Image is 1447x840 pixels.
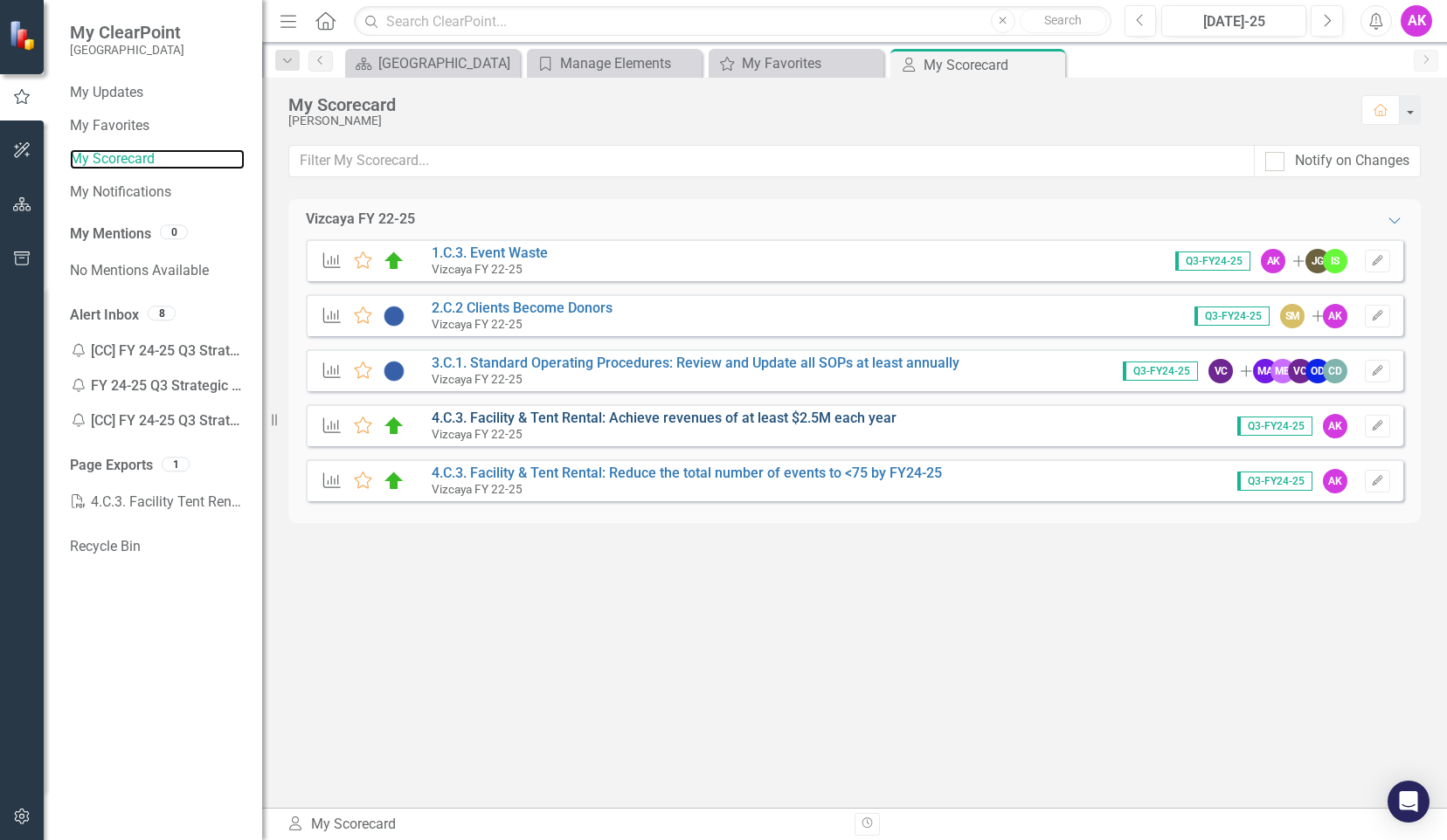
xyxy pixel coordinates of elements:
div: AK [1323,304,1347,328]
div: MA [1253,359,1277,383]
a: 2.C.2 Clients Become Donors [432,300,613,316]
div: JG [1305,249,1330,273]
a: My Mentions [70,224,151,244]
button: Search [1020,9,1107,33]
div: [CC] FY 24-25 Q3 Strategic Plan - Enter your data Reminder [70,334,245,368]
img: At or Above Target [383,251,405,272]
a: My Updates [70,83,245,103]
div: Manage Elements [560,52,697,74]
a: 4.C.3. Facility & Tent Rental: Achieve revenues of at least $2.5M each year [432,410,897,426]
div: CD [1323,359,1347,383]
img: ClearPoint Strategy [7,18,40,52]
div: IS [1323,249,1347,273]
span: Q3-FY24-25 [1123,361,1198,381]
div: My Scorecard [924,54,1061,76]
div: VC [1208,359,1233,383]
a: My Scorecard [70,149,245,169]
small: Vizcaya FY 22-25 [432,317,523,331]
div: My Favorites [742,52,879,74]
div: VC [1288,359,1312,383]
span: Q3-FY24-25 [1237,472,1312,491]
span: Search [1044,13,1082,27]
div: 8 [148,306,176,320]
div: AK [1323,469,1347,493]
img: No Information [383,306,405,327]
small: [GEOGRAPHIC_DATA] [70,43,184,57]
div: [CC] FY 24-25 Q3 Strategic Plan - Enter your data Reminder [70,403,245,438]
a: My Notifications [70,182,245,203]
div: MB [1270,359,1295,383]
div: OD [1305,359,1330,383]
div: [PERSON_NAME] [288,114,1344,127]
a: Alert Inbox [70,306,139,326]
a: 3.C.1. Standard Operating Procedures: Review and Update all SOPs at least annually [432,355,959,371]
span: Q3-FY24-25 [1194,306,1270,326]
button: [DATE]-25 [1161,5,1306,37]
span: Q3-FY24-25 [1237,417,1312,436]
a: 4.C.3. Facility & Tent Rental: Reduce the total number of events to <75 by FY24-25 [432,465,942,481]
img: At or Above Target [383,471,405,492]
img: At or Above Target [383,416,405,437]
a: 1.C.3. Event Waste [432,244,548,261]
small: Vizcaya FY 22-25 [432,427,523,441]
small: Vizcaya FY 22-25 [432,372,523,386]
a: Recycle Bin [70,537,245,557]
div: 0 [160,224,188,239]
div: Vizcaya FY 22-25 [306,210,415,230]
div: Notify on Changes [1295,151,1409,171]
input: Search ClearPoint... [354,6,1111,37]
div: AK [1323,414,1347,438]
small: Vizcaya FY 22-25 [432,482,523,496]
div: AK [1261,249,1285,273]
span: My ClearPoint [70,22,184,43]
div: My Scorecard [287,815,841,835]
small: Vizcaya FY 22-25 [432,262,523,276]
div: Open Intercom Messenger [1388,781,1430,823]
img: No Information [383,361,405,382]
div: 1 [162,457,190,472]
div: No Mentions Available [70,253,245,288]
a: My Favorites [713,52,879,74]
a: 4.C.3. Facility Tent Rental Achieve revenues [70,485,245,520]
div: [GEOGRAPHIC_DATA] [378,52,516,74]
div: [DATE]-25 [1167,11,1300,32]
a: Page Exports [70,456,153,476]
a: [GEOGRAPHIC_DATA] [350,52,516,74]
button: AK [1401,5,1432,37]
div: SM [1280,304,1305,328]
div: My Scorecard [288,95,1344,114]
a: Manage Elements [531,52,697,74]
a: My Favorites [70,116,245,136]
span: Q3-FY24-25 [1175,251,1250,271]
input: Filter My Scorecard... [288,145,1255,177]
div: FY 24-25 Q3 Strategic Plan - Enter your data Remin... [70,368,245,403]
